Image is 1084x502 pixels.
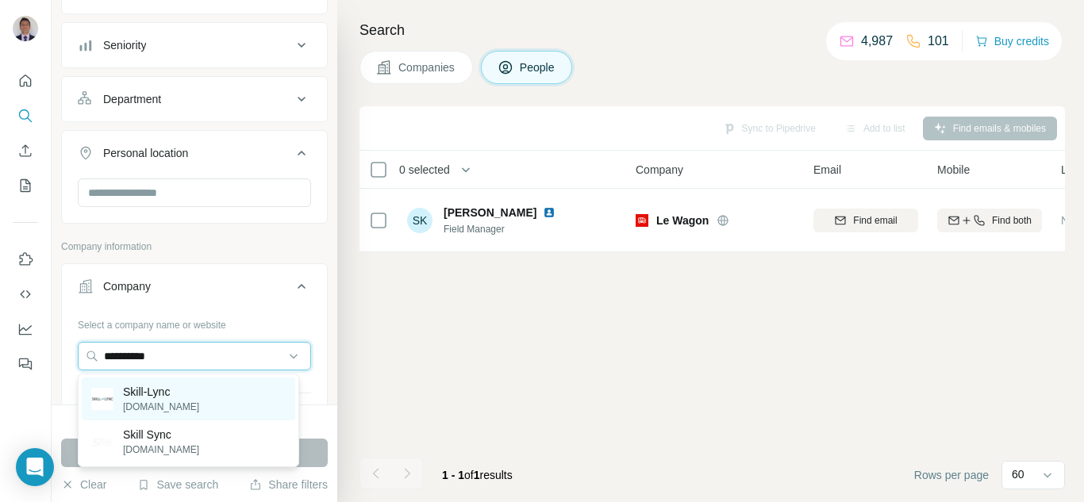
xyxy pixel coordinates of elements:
div: SK [407,208,432,233]
p: Skill-Lync [123,384,199,400]
span: results [442,469,513,481]
span: Le Wagon [656,213,709,228]
p: 101 [928,32,949,51]
div: Open Intercom Messenger [16,448,54,486]
span: Email [813,162,841,178]
div: Select a company name or website [78,312,311,332]
button: Find email [813,209,918,232]
p: Company information [61,240,328,254]
p: 60 [1012,466,1024,482]
span: [PERSON_NAME] [444,205,536,220]
button: Share filters [249,477,328,492]
div: Personal location [103,145,188,161]
p: [DOMAIN_NAME] [123,443,199,457]
button: Save search [137,477,218,492]
span: 0 selected [399,162,450,178]
button: Find both [937,209,1042,232]
button: Personal location [62,134,327,178]
span: Find both [992,213,1032,228]
button: Quick start [13,67,38,95]
p: Skill Sync [123,427,199,443]
button: Search [13,102,38,130]
span: Mobile [937,162,970,178]
p: 4,987 [861,32,893,51]
button: Dashboard [13,315,38,343]
button: Department [62,80,327,118]
div: Seniority [103,37,146,53]
span: Companies [398,59,456,75]
img: Skill-Lync [91,388,113,410]
div: Company [103,278,151,294]
button: My lists [13,171,38,200]
button: Company [62,267,327,312]
span: 1 [474,469,480,481]
img: LinkedIn logo [543,206,555,219]
button: Seniority [62,26,327,64]
h4: Search [359,19,1065,41]
span: Company [636,162,683,178]
button: Enrich CSV [13,136,38,165]
span: Field Manager [444,222,575,236]
span: Rows per page [914,467,989,483]
img: Logo of Le Wagon [636,214,648,227]
button: Use Surfe API [13,280,38,308]
span: of [464,469,474,481]
button: Clear [61,477,106,492]
img: Skill Sync [91,431,113,453]
span: 1 - 1 [442,469,464,481]
img: Avatar [13,16,38,41]
span: People [520,59,556,75]
p: [DOMAIN_NAME] [123,400,199,414]
button: Buy credits [975,30,1049,52]
span: Find email [853,213,897,228]
button: Use Surfe on LinkedIn [13,245,38,274]
button: Feedback [13,350,38,378]
div: Department [103,91,161,107]
span: Lists [1061,162,1084,178]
